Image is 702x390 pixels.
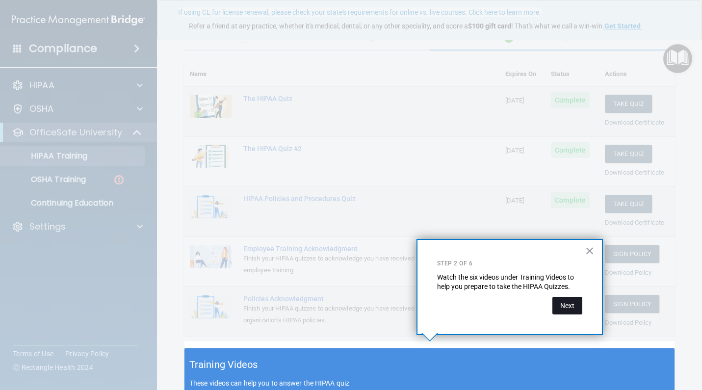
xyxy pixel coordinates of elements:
button: Close [585,243,595,259]
p: These videos can help you to answer the HIPAA quiz [189,379,670,387]
button: Next [552,297,582,314]
p: Watch the six videos under Training Videos to help you prepare to take the HIPAA Quizzes. [437,273,582,292]
h5: Training Videos [189,356,258,373]
p: Step 2 of 6 [437,260,582,268]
